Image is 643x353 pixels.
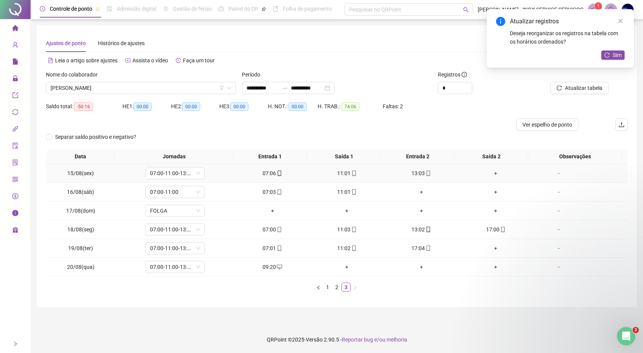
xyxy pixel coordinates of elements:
[604,52,610,58] span: reload
[176,58,181,63] span: history
[233,149,307,164] th: Entrada 1
[316,285,321,290] span: left
[387,169,456,177] div: 13:03
[46,70,103,79] label: Nome do colaborador
[150,168,200,179] span: 07:00-11:00-13:00-17:00
[633,327,639,333] span: 2
[462,207,530,215] div: +
[499,227,506,232] span: mobile
[425,227,431,232] span: mobile
[150,224,200,235] span: 07:00-11:00-13:00-17:00
[622,4,633,15] img: 42492
[12,55,18,70] span: file
[462,169,530,177] div: +
[341,102,359,111] span: 74:06
[351,283,360,292] li: Próxima página
[313,225,381,234] div: 11:03
[55,57,118,63] span: Leia o artigo sobre ajustes
[342,283,350,291] a: 3
[12,106,18,121] span: sync
[12,38,18,54] span: user-add
[219,86,224,90] span: filter
[478,5,583,14] span: [PERSON_NAME] - INOX SERVICE SERVIÇOS
[387,244,456,252] div: 17:04
[282,85,288,91] span: swap-right
[536,244,581,252] div: -
[381,149,455,164] th: Entrada 2
[536,225,581,234] div: -
[313,263,381,271] div: +
[68,245,93,251] span: 19/08(ter)
[557,85,562,91] span: reload
[238,207,307,215] div: +
[67,189,94,195] span: 16/08(sáb)
[313,169,381,177] div: 11:01
[616,17,625,25] a: Close
[462,263,530,271] div: +
[122,102,171,111] div: HE 1:
[496,17,505,26] span: info-circle
[617,327,635,345] iframe: Intercom live chat
[67,226,94,233] span: 18/08(seg)
[332,283,341,292] li: 2
[607,6,614,13] span: bell
[276,227,282,232] span: mobile
[52,133,139,141] span: Separar saldo positivo e negativo?
[238,244,307,252] div: 07:01
[314,283,323,292] button: left
[510,17,625,26] div: Atualizar registros
[163,6,168,11] span: sun
[619,122,625,128] span: upload
[536,263,581,271] div: -
[323,283,332,292] li: 1
[48,58,53,63] span: file-text
[282,85,288,91] span: to
[12,72,18,87] span: lock
[510,29,625,46] div: Deseja reorganizar os registros na tabela com os horários ordenados?
[516,119,578,131] button: Ver espelho de ponto
[12,223,18,239] span: gift
[536,169,581,177] div: -
[276,171,282,176] span: mobile
[67,170,94,176] span: 15/08(sex)
[289,102,307,111] span: 00:00
[462,72,467,77] span: info-circle
[387,188,456,196] div: +
[98,39,145,47] div: Histórico de ajustes
[341,283,351,292] li: 3
[387,225,456,234] div: 13:02
[454,149,528,164] th: Saída 2
[196,208,201,213] span: down
[462,188,530,196] div: +
[276,246,282,251] span: mobile
[283,6,332,12] span: Folha de pagamento
[40,6,45,11] span: clock-circle
[462,244,530,252] div: +
[12,190,18,205] span: dollar
[601,50,625,60] button: Sim
[196,265,201,269] span: down
[313,244,381,252] div: 11:02
[306,337,323,343] span: Versão
[313,207,381,215] div: +
[219,102,268,111] div: HE 3:
[125,58,131,63] span: youtube
[597,3,600,9] span: 1
[351,189,357,195] span: mobile
[173,6,212,12] span: Gestão de férias
[528,149,622,164] th: Observações
[273,6,278,11] span: book
[74,102,93,111] span: -50:16
[238,225,307,234] div: 07:00
[150,186,200,198] span: 07:00-11:00
[196,190,201,194] span: down
[46,102,122,111] div: Saldo total:
[351,246,357,251] span: mobile
[438,70,467,79] span: Registros
[46,39,86,47] div: Ajustes de ponto
[117,6,156,12] span: Admissão digital
[618,18,623,24] span: close
[12,139,18,155] span: audit
[387,207,456,215] div: +
[12,173,18,188] span: qrcode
